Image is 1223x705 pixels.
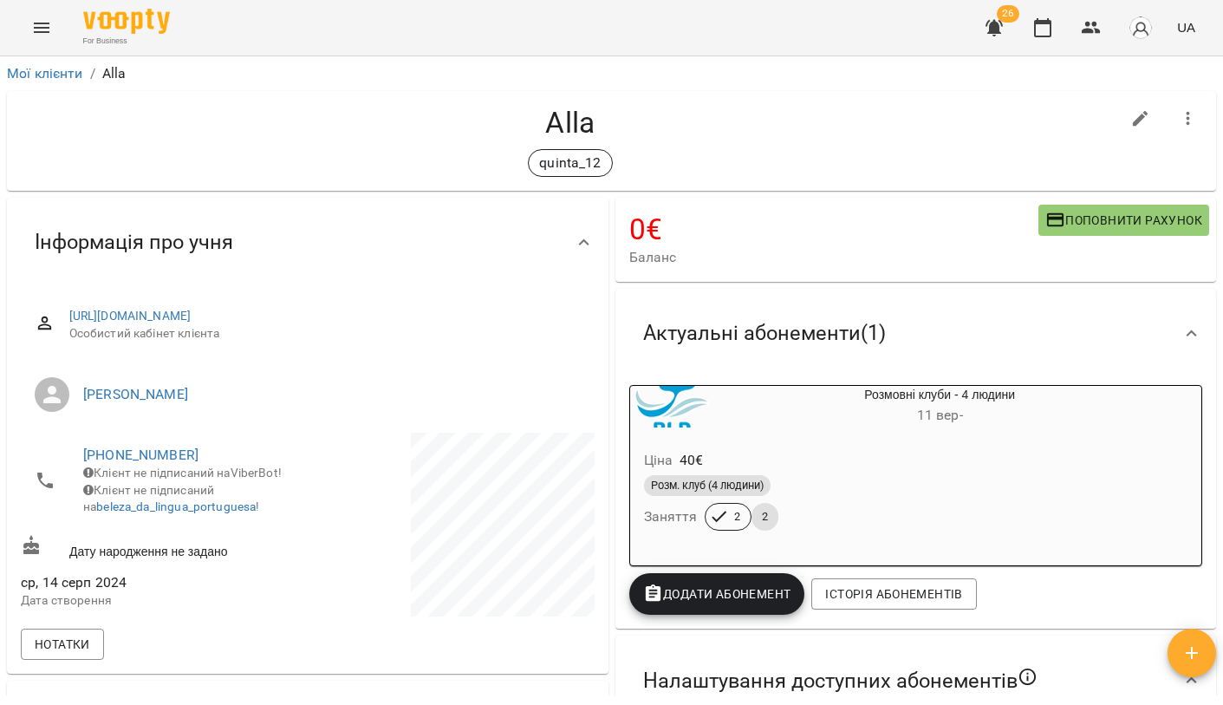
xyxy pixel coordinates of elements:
span: 2 [724,509,751,525]
div: Розмовні клуби - 4 людини [713,386,1167,428]
span: Поповнити рахунок [1045,210,1202,231]
span: Особистий кабінет клієнта [69,325,581,343]
span: Налаштування доступних абонементів [643,667,1038,695]
span: 11 вер - [917,407,963,423]
svg: Якщо не обрано жодного, клієнт зможе побачити всі публічні абонементи [1018,667,1038,688]
span: Додати Абонемент [643,584,791,604]
h6: Заняття [644,505,698,529]
h4: 0 € [629,212,1038,247]
span: UA [1177,18,1195,36]
img: Voopty Logo [83,9,170,34]
div: Актуальні абонементи(1) [615,289,1217,378]
span: 26 [997,5,1019,23]
button: Розмовні клуби - 4 людини11 вер- Ціна40€Розм. клуб (4 людини)Заняття22 [630,386,1167,552]
a: [PHONE_NUMBER] [83,447,198,463]
a: [URL][DOMAIN_NAME] [69,309,192,323]
span: Актуальні абонементи ( 1 ) [643,320,886,347]
button: Нотатки [21,629,104,660]
span: ср, 14 серп 2024 [21,572,304,593]
button: Menu [21,7,62,49]
span: For Business [83,36,170,47]
span: Баланс [629,247,1038,268]
p: Дата створення [21,592,304,610]
span: Клієнт не підписаний на ViberBot! [83,466,282,480]
a: Мої клієнти [7,65,83,82]
div: Дату народження не задано [17,532,308,564]
h4: Alla [21,105,1120,140]
span: Історія абонементів [825,584,962,604]
span: 2 [751,509,778,525]
a: beleza_da_lingua_portuguesa [96,499,256,513]
img: avatar_s.png [1129,16,1153,40]
p: quinta_12 [539,153,601,173]
span: Розм. клуб (4 людини) [644,478,771,493]
button: Історія абонементів [811,578,976,610]
div: quinta_12 [528,149,612,177]
div: Розмовні клуби - 4 людини [630,386,713,428]
button: UA [1170,11,1202,43]
div: Інформація про учня [7,198,608,287]
span: Інформація про учня [35,229,233,256]
button: Поповнити рахунок [1038,205,1209,236]
span: Клієнт не підписаний на ! [83,483,259,514]
p: 40 € [680,450,703,471]
p: Alla [102,63,127,84]
button: Додати Абонемент [629,573,805,615]
h6: Ціна [644,448,673,473]
nav: breadcrumb [7,63,1216,84]
span: Нотатки [35,634,90,655]
li: / [90,63,95,84]
a: [PERSON_NAME] [83,386,188,402]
